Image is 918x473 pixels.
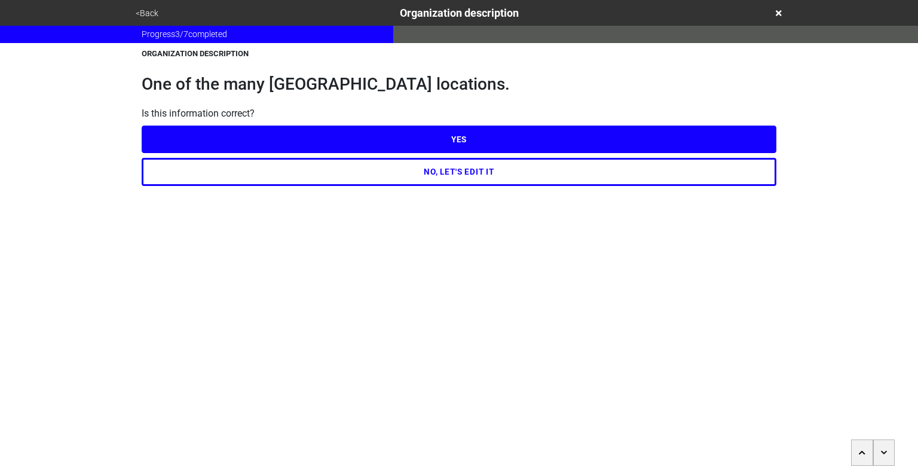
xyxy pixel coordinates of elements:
div: ORGANIZATION DESCRIPTION [142,48,776,60]
button: <Back [132,7,162,20]
div: Is this information correct? [142,106,776,121]
button: YES [142,126,776,153]
button: NO, LET'S EDIT IT [142,158,776,185]
span: Organization description [400,7,519,19]
span: Progress 3 / 7 completed [142,28,227,41]
h1: One of the many [GEOGRAPHIC_DATA] locations. [142,74,776,94]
